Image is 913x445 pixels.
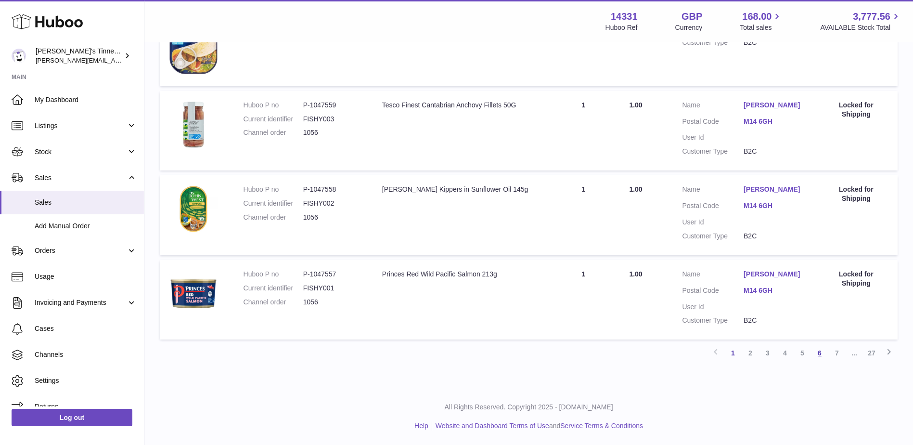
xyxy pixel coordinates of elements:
[682,302,744,312] dt: User Id
[724,344,742,362] a: 1
[682,117,744,129] dt: Postal Code
[244,185,303,194] dt: Huboo P no
[244,199,303,208] dt: Current identifier
[35,324,137,333] span: Cases
[744,201,805,210] a: M14 6GH
[35,376,137,385] span: Settings
[682,147,744,156] dt: Customer Type
[682,133,744,142] dt: User Id
[548,175,620,255] td: 1
[35,173,127,183] span: Sales
[169,185,218,233] img: 143311749652404.jpg
[303,270,363,279] dd: P-1047557
[744,147,805,156] dd: B2C
[382,270,538,279] div: Princes Red Wild Pacific Salmon 213g
[846,344,863,362] span: ...
[682,10,702,23] strong: GBP
[682,201,744,213] dt: Postal Code
[682,38,744,47] dt: Customer Type
[629,185,642,193] span: 1.00
[12,409,132,426] a: Log out
[36,56,244,64] span: [PERSON_NAME][EMAIL_ADDRESS][PERSON_NAME][DOMAIN_NAME]
[744,38,805,47] dd: B2C
[35,198,137,207] span: Sales
[382,101,538,110] div: Tesco Finest Cantabrian Anchovy Fillets 50G
[303,213,363,222] dd: 1056
[742,344,759,362] a: 2
[35,121,127,131] span: Listings
[675,23,703,32] div: Currency
[605,23,638,32] div: Huboo Ref
[744,185,805,194] a: [PERSON_NAME]
[303,199,363,208] dd: FISHY002
[303,128,363,137] dd: 1056
[742,10,772,23] span: 168.00
[436,422,549,430] a: Website and Dashboard Terms of Use
[35,222,137,231] span: Add Manual Order
[824,270,888,288] div: Locked for Shipping
[776,344,794,362] a: 4
[744,101,805,110] a: [PERSON_NAME]
[35,147,127,157] span: Stock
[414,422,428,430] a: Help
[548,91,620,171] td: 1
[35,298,127,307] span: Invoicing and Payments
[35,350,137,359] span: Channels
[244,270,303,279] dt: Huboo P no
[35,246,127,255] span: Orders
[629,270,642,278] span: 1.00
[382,185,538,194] div: [PERSON_NAME] Kippers in Sunflower Oil 145g
[244,213,303,222] dt: Channel order
[560,422,643,430] a: Service Terms & Conditions
[682,101,744,112] dt: Name
[744,316,805,325] dd: B2C
[35,402,137,411] span: Returns
[811,344,828,362] a: 6
[303,115,363,124] dd: FISHY003
[303,101,363,110] dd: P-1047559
[820,23,901,32] span: AVAILABLE Stock Total
[303,185,363,194] dd: P-1047558
[303,284,363,293] dd: FISHY001
[824,185,888,203] div: Locked for Shipping
[244,298,303,307] dt: Channel order
[820,10,901,32] a: 3,777.56 AVAILABLE Stock Total
[152,403,905,412] p: All Rights Reserved. Copyright 2025 - [DOMAIN_NAME]
[682,286,744,298] dt: Postal Code
[824,101,888,119] div: Locked for Shipping
[244,115,303,124] dt: Current identifier
[303,298,363,307] dd: 1056
[740,23,783,32] span: Total sales
[744,286,805,295] a: M14 6GH
[759,344,776,362] a: 3
[744,117,805,126] a: M14 6GH
[828,344,846,362] a: 7
[432,421,643,431] li: and
[35,272,137,281] span: Usage
[169,101,218,149] img: 143311749652375.jpeg
[244,101,303,110] dt: Huboo P no
[244,128,303,137] dt: Channel order
[682,185,744,196] dt: Name
[169,270,218,318] img: 143311749652467.jpg
[629,101,642,109] span: 1.00
[12,49,26,63] img: peter.colbert@hubbo.com
[548,260,620,340] td: 1
[682,218,744,227] dt: User Id
[740,10,783,32] a: 168.00 Total sales
[611,10,638,23] strong: 14331
[682,232,744,241] dt: Customer Type
[794,344,811,362] a: 5
[682,270,744,281] dt: Name
[682,316,744,325] dt: Customer Type
[244,284,303,293] dt: Current identifier
[863,344,880,362] a: 27
[36,47,122,65] div: [PERSON_NAME]'s Tinned Fish Ltd
[853,10,890,23] span: 3,777.56
[744,232,805,241] dd: B2C
[35,95,137,105] span: My Dashboard
[744,270,805,279] a: [PERSON_NAME]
